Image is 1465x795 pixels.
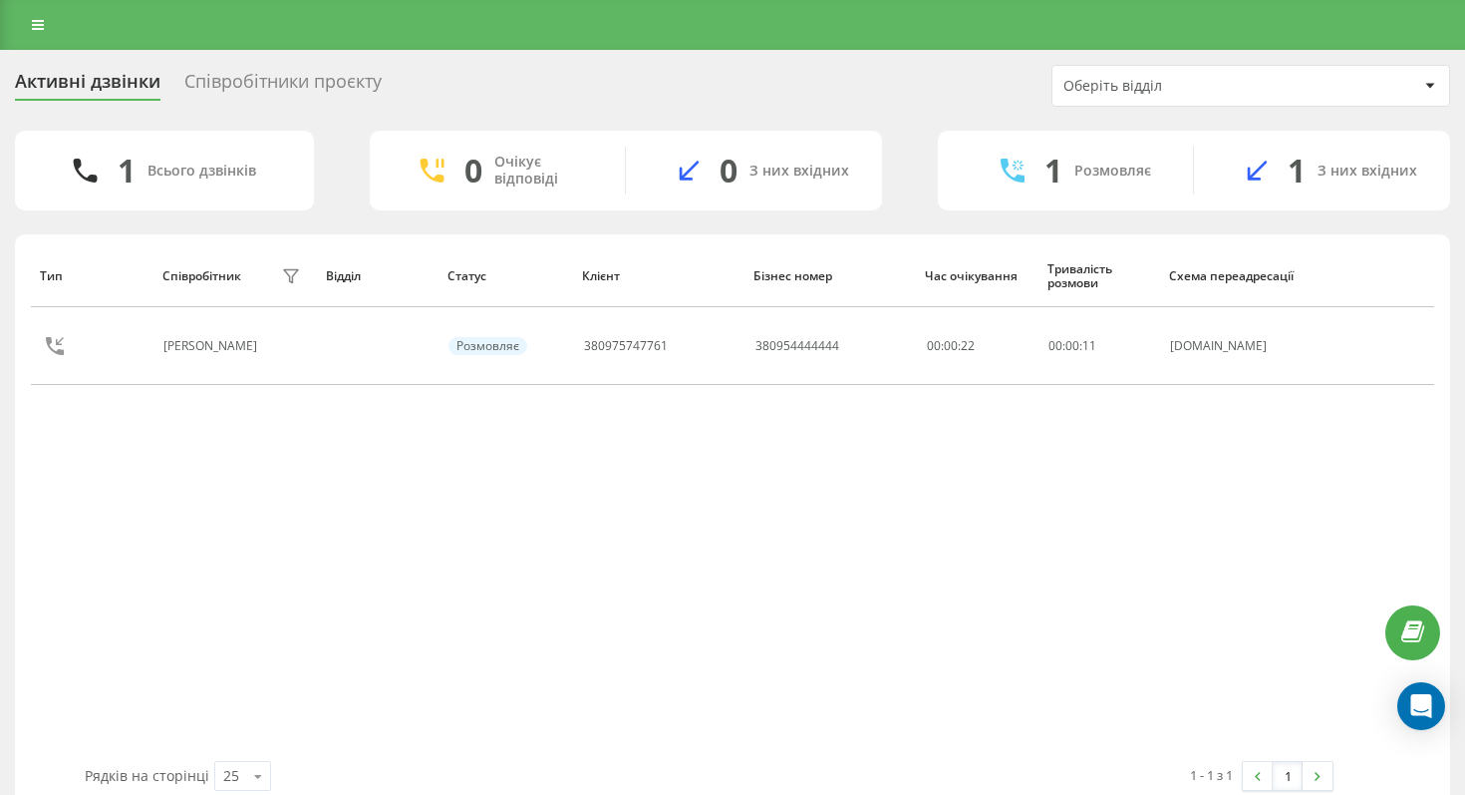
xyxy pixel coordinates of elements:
div: 1 [118,152,136,190]
div: 1 [1288,152,1306,190]
div: Оберіть відділ [1063,78,1302,95]
div: Статус [447,269,563,283]
div: Розмовляє [1074,163,1151,180]
div: Активні дзвінки [15,71,160,102]
div: Клієнт [582,269,734,283]
div: 1 [1044,152,1062,190]
div: Співробітник [162,269,241,283]
div: Схема переадресації [1169,269,1303,283]
div: 25 [223,766,239,786]
div: 380975747761 [584,339,668,353]
a: 1 [1273,762,1303,790]
div: З них вхідних [749,163,849,180]
span: 11 [1082,337,1096,354]
span: 00 [1065,337,1079,354]
div: Тривалість розмови [1047,262,1150,291]
div: : : [1048,339,1096,353]
span: Рядків на сторінці [85,766,209,785]
div: З них вхідних [1318,163,1417,180]
div: Відділ [326,269,429,283]
div: Очікує відповіді [494,154,595,188]
div: Всього дзвінків [147,163,256,180]
div: [PERSON_NAME] [163,339,262,353]
div: 00:00:22 [927,339,1026,353]
div: Open Intercom Messenger [1397,682,1445,730]
div: 0 [464,152,482,190]
div: Співробітники проєкту [184,71,382,102]
div: 1 - 1 з 1 [1190,765,1233,785]
div: 0 [720,152,737,190]
div: Час очікування [925,269,1027,283]
div: Тип [40,269,143,283]
div: Розмовляє [448,337,527,355]
div: 380954444444 [755,339,839,353]
span: 00 [1048,337,1062,354]
div: [DOMAIN_NAME] [1170,339,1301,353]
div: Бізнес номер [753,269,906,283]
